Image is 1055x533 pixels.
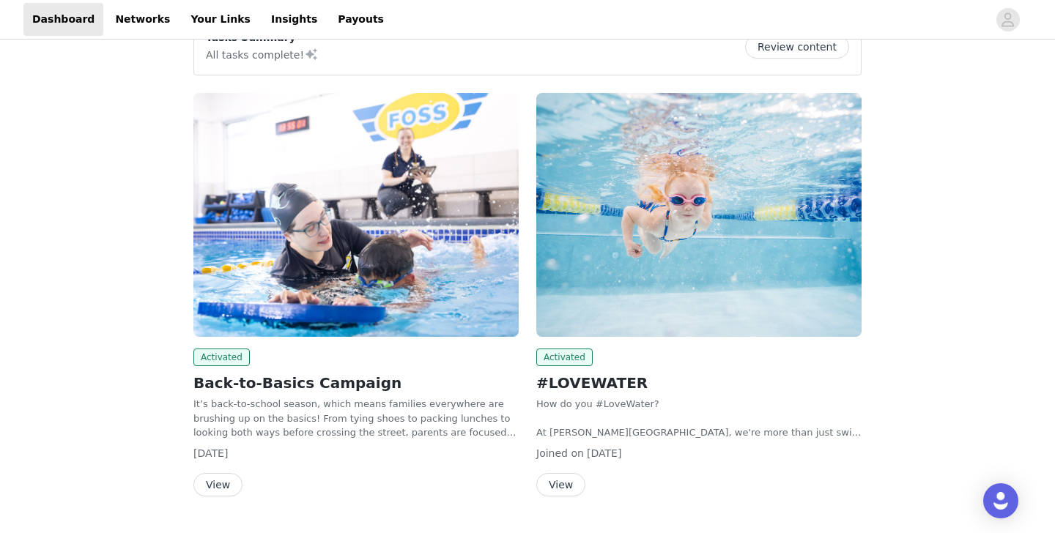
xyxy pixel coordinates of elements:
a: Dashboard [23,3,103,36]
a: View [193,480,243,491]
a: Payouts [329,3,393,36]
a: Your Links [182,3,259,36]
a: Insights [262,3,326,36]
span: Joined on [536,447,584,459]
img: Foss Swim School [193,93,519,337]
h2: Back-to-Basics Campaign [193,372,519,394]
div: Open Intercom Messenger [983,483,1018,518]
button: Review content [745,35,849,59]
button: View [536,473,585,496]
button: View [193,473,243,496]
img: Foss Swim School [536,93,862,337]
p: It’s back-to-school season, which means families everywhere are brushing up on the basics! From t... [193,397,519,440]
a: Networks [106,3,179,36]
span: [DATE] [587,447,621,459]
span: Activated [536,348,593,366]
span: [DATE] [193,447,228,459]
span: Activated [193,348,250,366]
div: avatar [1001,8,1015,31]
p: At [PERSON_NAME][GEOGRAPHIC_DATA], we're more than just swim lessons. We're all about creating a ... [536,425,862,440]
h2: #LOVEWATER [536,372,862,394]
p: How do you #LoveWater? [536,397,862,411]
a: View [536,480,585,491]
p: All tasks complete! [206,45,319,63]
